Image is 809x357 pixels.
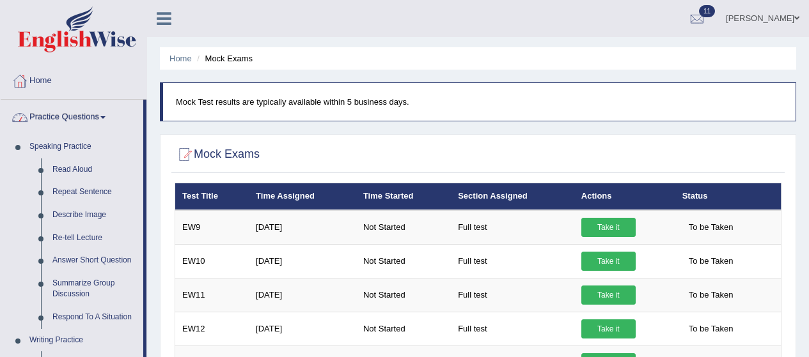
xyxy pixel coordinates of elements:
[47,158,143,181] a: Read Aloud
[249,210,356,245] td: [DATE]
[175,278,249,312] td: EW11
[249,312,356,346] td: [DATE]
[24,135,143,158] a: Speaking Practice
[682,252,740,271] span: To be Taken
[169,54,192,63] a: Home
[574,183,675,210] th: Actions
[581,218,636,237] a: Take it
[451,244,574,278] td: Full test
[356,183,451,210] th: Time Started
[682,285,740,305] span: To be Taken
[581,285,636,305] a: Take it
[24,329,143,352] a: Writing Practice
[581,252,636,271] a: Take it
[451,210,574,245] td: Full test
[451,183,574,210] th: Section Assigned
[175,145,260,164] h2: Mock Exams
[175,210,249,245] td: EW9
[356,312,451,346] td: Not Started
[356,210,451,245] td: Not Started
[451,312,574,346] td: Full test
[175,244,249,278] td: EW10
[194,52,253,65] li: Mock Exams
[47,227,143,250] a: Re-tell Lecture
[47,249,143,272] a: Answer Short Question
[675,183,782,210] th: Status
[356,244,451,278] td: Not Started
[47,306,143,329] a: Respond To A Situation
[47,272,143,306] a: Summarize Group Discussion
[175,183,249,210] th: Test Title
[699,5,715,17] span: 11
[176,96,783,108] p: Mock Test results are typically available within 5 business days.
[47,181,143,204] a: Repeat Sentence
[1,63,146,95] a: Home
[1,100,143,132] a: Practice Questions
[581,319,636,338] a: Take it
[682,218,740,237] span: To be Taken
[249,278,356,312] td: [DATE]
[249,183,356,210] th: Time Assigned
[451,278,574,312] td: Full test
[682,319,740,338] span: To be Taken
[175,312,249,346] td: EW12
[47,204,143,227] a: Describe Image
[356,278,451,312] td: Not Started
[249,244,356,278] td: [DATE]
